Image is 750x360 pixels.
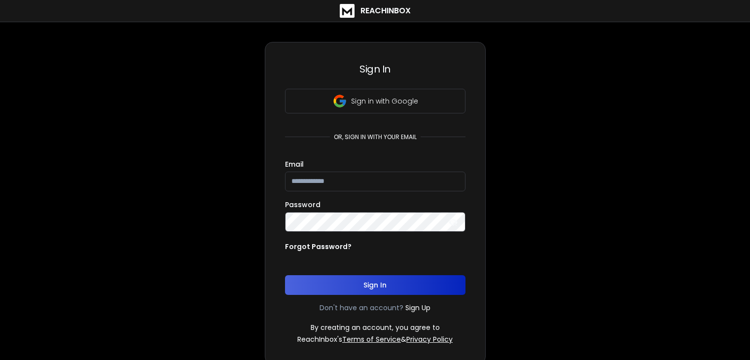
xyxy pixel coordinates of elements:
p: By creating an account, you agree to [311,323,440,332]
h1: ReachInbox [360,5,411,17]
a: ReachInbox [340,4,411,18]
a: Privacy Policy [406,334,453,344]
p: Forgot Password? [285,242,352,252]
label: Password [285,201,321,208]
button: Sign in with Google [285,89,465,113]
p: or, sign in with your email [330,133,421,141]
p: Sign in with Google [351,96,418,106]
button: Sign In [285,275,465,295]
img: logo [340,4,355,18]
a: Terms of Service [342,334,401,344]
h3: Sign In [285,62,465,76]
p: ReachInbox's & [297,334,453,344]
p: Don't have an account? [320,303,403,313]
a: Sign Up [405,303,430,313]
label: Email [285,161,304,168]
